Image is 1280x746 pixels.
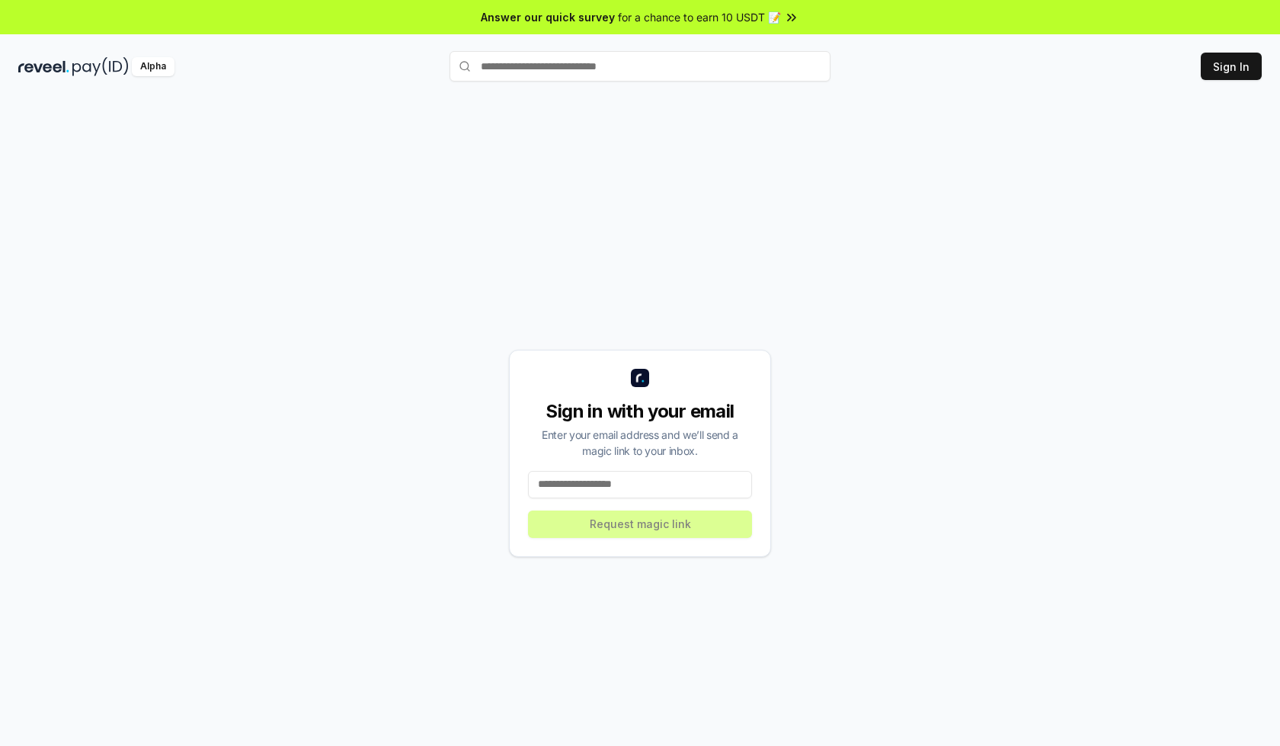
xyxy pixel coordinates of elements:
[72,57,129,76] img: pay_id
[528,399,752,424] div: Sign in with your email
[618,9,781,25] span: for a chance to earn 10 USDT 📝
[132,57,174,76] div: Alpha
[1201,53,1262,80] button: Sign In
[481,9,615,25] span: Answer our quick survey
[528,427,752,459] div: Enter your email address and we’ll send a magic link to your inbox.
[631,369,649,387] img: logo_small
[18,57,69,76] img: reveel_dark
